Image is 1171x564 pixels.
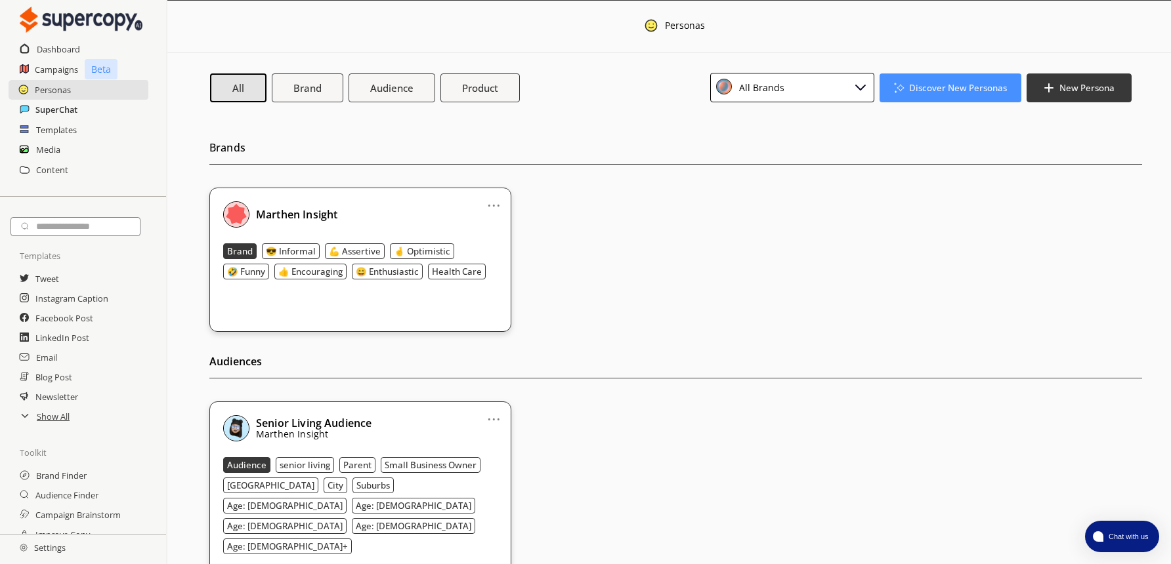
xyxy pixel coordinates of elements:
button: Brand [272,73,343,102]
button: All [210,73,266,102]
button: Age: [DEMOGRAPHIC_DATA] [223,498,347,514]
a: ... [487,409,501,419]
b: Brand [227,245,253,257]
button: 💪 Assertive [325,243,385,259]
a: Templates [36,120,77,140]
a: Audience Finder [35,485,98,505]
a: Blog Post [35,367,72,387]
a: Media [36,140,60,159]
button: New Persona [1027,73,1132,102]
b: Parent [343,459,372,471]
button: Age: [DEMOGRAPHIC_DATA] [352,518,475,534]
button: Small Business Owner [381,457,480,473]
b: All [232,81,244,94]
a: Instagram Caption [35,289,108,308]
img: Close [716,79,732,94]
button: Suburbs [352,477,394,493]
button: 😄 Enthusiastic [352,264,423,279]
h2: Brands [209,138,1142,165]
img: Close [223,415,249,441]
button: 🤣 Funny [223,264,269,279]
b: [GEOGRAPHIC_DATA] [227,479,314,491]
b: City [328,479,343,491]
a: ... [487,195,501,205]
button: 🤞 Optimistic [390,243,454,259]
p: Marthen Insight [256,429,372,439]
button: Health Care [428,264,486,279]
img: Close [20,7,142,33]
b: New Persona [1059,82,1115,94]
h2: Audiences [209,352,1142,378]
b: Discover New Personas [909,82,1007,94]
div: All Brands [735,79,784,96]
a: Brand Finder [36,466,87,485]
b: Age: [DEMOGRAPHIC_DATA] [227,520,343,532]
a: Campaigns [35,60,78,79]
a: Dashboard [37,39,80,59]
button: atlas-launcher [1085,521,1159,552]
button: Brand [223,243,257,259]
button: 👍 Encouraging [274,264,347,279]
b: Product [462,81,498,94]
b: Age: [DEMOGRAPHIC_DATA] [356,520,471,532]
button: senior living [276,457,334,473]
img: Close [644,18,658,33]
b: Audience [227,459,266,471]
img: Close [223,201,249,228]
b: Senior Living Audience [256,416,372,430]
button: [GEOGRAPHIC_DATA] [223,477,318,493]
b: 🤞 Optimistic [394,245,450,257]
a: Email [36,348,57,367]
b: 😄 Enthusiastic [356,266,419,277]
p: Beta [85,59,117,79]
img: Close [20,544,28,552]
b: Age: [DEMOGRAPHIC_DATA] [356,500,471,512]
b: Health Care [432,266,482,277]
b: 💪 Assertive [329,245,381,257]
a: LinkedIn Post [35,328,89,348]
button: Audience [349,73,435,102]
b: Marthen Insight [256,207,337,222]
button: Product [440,73,520,102]
a: SuperChat [35,100,77,119]
b: 🤣 Funny [227,266,265,277]
a: Newsletter [35,387,78,407]
b: senior living [280,459,330,471]
a: Personas [35,80,71,100]
button: Discover New Personas [880,73,1022,102]
b: Audience [370,81,414,94]
a: Show All [37,407,70,426]
a: Content [36,160,68,180]
button: Parent [339,457,375,473]
a: Facebook Post [35,308,93,328]
button: Age: [DEMOGRAPHIC_DATA]+ [223,538,352,554]
button: Audience [223,457,270,473]
b: 😎 Informal [266,245,316,257]
button: 😎 Informal [262,243,320,259]
b: 👍 Encouraging [278,266,343,277]
button: Age: [DEMOGRAPHIC_DATA] [352,498,475,514]
b: Suburbs [356,479,390,491]
a: Tweet [35,269,59,289]
a: Campaign Brainstorm [35,505,121,525]
div: Personas [665,20,705,35]
b: Brand [293,81,322,94]
a: Improve Copy [35,525,90,544]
